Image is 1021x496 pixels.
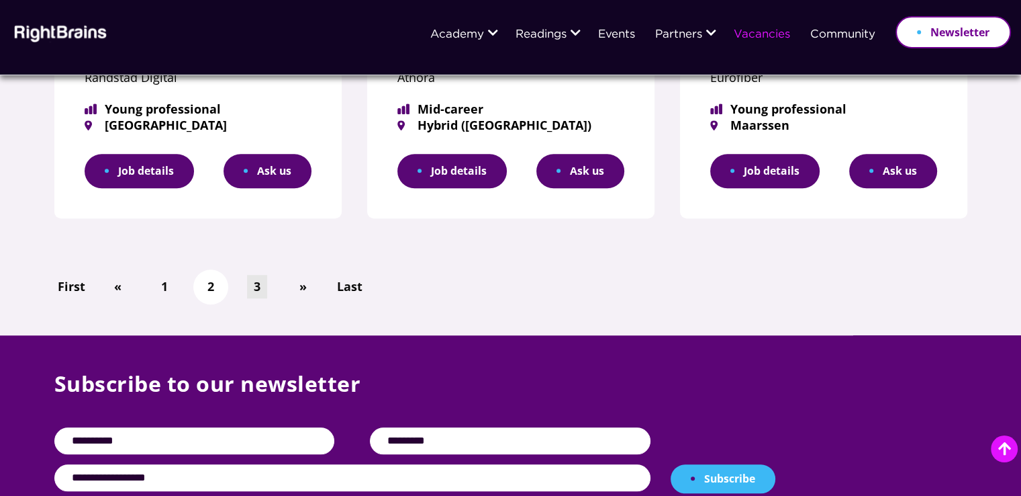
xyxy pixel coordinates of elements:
a: Job details [397,154,507,188]
img: Rightbrains [10,23,107,42]
span: Maarssen [710,119,937,131]
span: Young professional [710,103,937,115]
p: Athora [397,66,624,89]
a: Newsletter [895,16,1011,48]
span: Mid-career [397,103,624,115]
a: Job details [85,154,194,188]
button: Subscribe [671,464,775,494]
a: Readings [516,29,567,41]
a: » [293,275,313,298]
a: « [107,275,128,298]
p: Randstad Digital [85,66,311,89]
span: [GEOGRAPHIC_DATA] [85,119,311,131]
a: 3 [247,275,267,298]
button: Ask us [224,154,311,188]
a: Academy [430,29,484,41]
a: 1 [154,275,175,298]
a: 2 [201,275,221,298]
a: Partners [655,29,702,41]
button: Ask us [849,154,937,188]
button: Ask us [536,154,624,188]
p: Subscribe to our newsletter [54,369,967,427]
a: Events [598,29,635,41]
a: Vacancies [734,29,790,41]
a: First [51,275,92,298]
p: Eurofiber [710,66,937,89]
span: Hybrid ([GEOGRAPHIC_DATA]) [397,119,624,131]
a: Job details [710,154,820,188]
a: Last [330,275,369,298]
span: Young professional [85,103,311,115]
a: Community [810,29,875,41]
